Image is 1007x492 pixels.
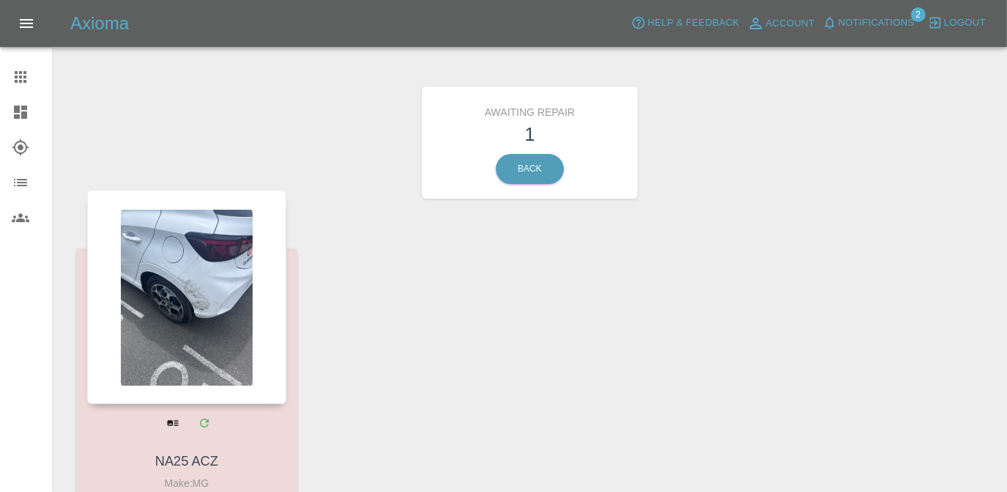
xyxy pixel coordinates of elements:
span: Logout [944,15,986,32]
h6: Awaiting Repair [433,98,627,120]
button: Notifications [819,12,918,34]
span: Notifications [839,15,915,32]
a: Account [743,12,819,35]
button: Help & Feedback [628,12,743,34]
button: Logout [924,12,989,34]
a: Modify [189,408,219,438]
h5: Axioma [70,12,129,35]
div: Make: MG [91,474,283,492]
span: 2 [911,7,926,22]
span: Account [766,15,815,32]
a: Back [496,154,564,184]
a: View [157,408,187,438]
span: Help & Feedback [647,15,739,32]
button: Open drawer [9,6,44,41]
h3: 1 [433,120,627,148]
a: NA25 ACZ [155,454,218,469]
